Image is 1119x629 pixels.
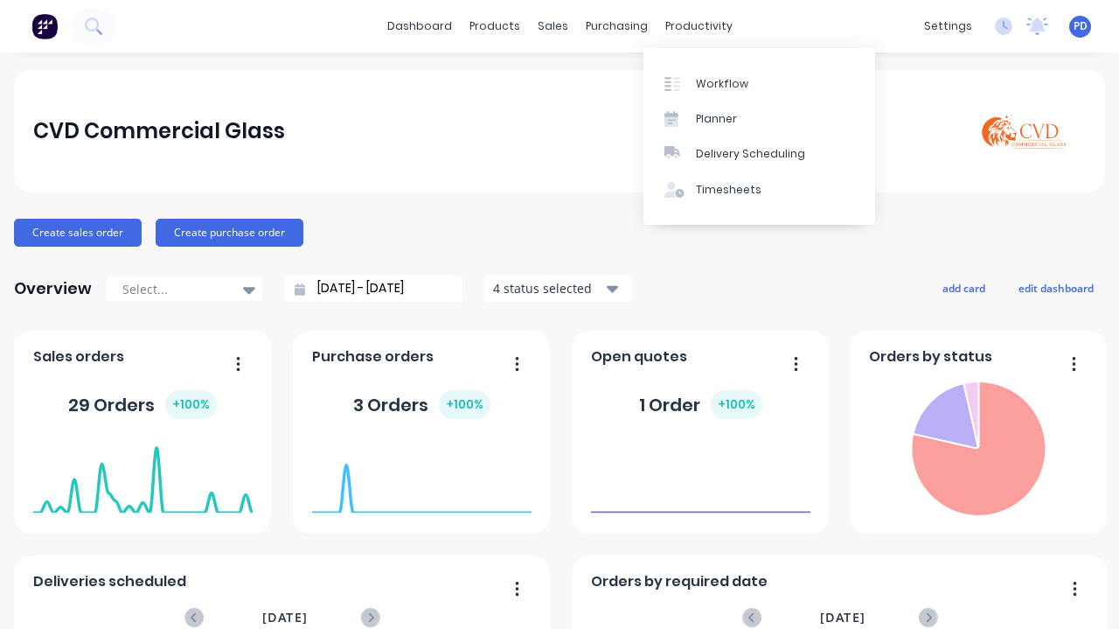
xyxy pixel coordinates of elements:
a: Timesheets [643,172,875,207]
div: Timesheets [696,182,761,198]
div: 1 Order [639,390,762,419]
div: 29 Orders [68,390,217,419]
span: Orders by status [869,346,992,367]
span: [DATE] [820,608,865,627]
span: Purchase orders [312,346,434,367]
a: Workflow [643,66,875,101]
div: products [461,13,529,39]
div: + 100 % [711,390,762,419]
div: + 100 % [439,390,490,419]
div: Delivery Scheduling [696,146,805,162]
div: CVD Commercial Glass [33,114,285,149]
button: Create purchase order [156,219,303,247]
span: Sales orders [33,346,124,367]
button: edit dashboard [1007,276,1105,299]
div: Workflow [696,76,748,92]
span: PD [1074,18,1088,34]
div: + 100 % [165,390,217,419]
div: Planner [696,111,737,127]
a: Planner [643,101,875,136]
a: Delivery Scheduling [643,136,875,171]
img: Factory [31,13,58,39]
a: dashboard [379,13,461,39]
span: Deliveries scheduled [33,571,186,592]
button: Create sales order [14,219,142,247]
span: Open quotes [591,346,687,367]
div: productivity [657,13,741,39]
div: Overview [14,271,92,306]
button: 4 status selected [483,276,632,302]
span: [DATE] [262,608,308,627]
div: settings [915,13,981,39]
img: CVD Commercial Glass [963,86,1086,178]
div: sales [529,13,577,39]
div: purchasing [577,13,657,39]
button: add card [931,276,997,299]
div: 4 status selected [493,279,603,297]
div: 3 Orders [353,390,490,419]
